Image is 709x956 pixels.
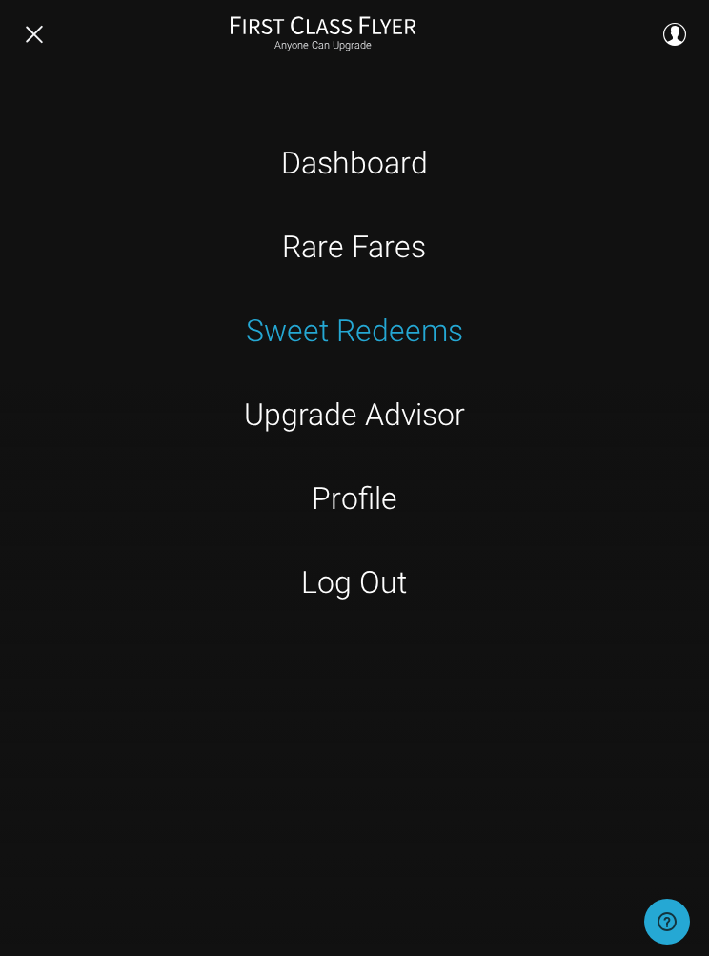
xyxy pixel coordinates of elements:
[133,312,577,350] a: Sweet Redeems
[133,144,577,182] a: Dashboard
[133,563,577,601] a: Log Out
[644,899,690,946] iframe: Opens a widget where you can find more information
[133,396,577,434] a: Upgrade Advisor
[133,228,577,266] a: Rare Fares
[133,479,577,518] a: Profile
[230,15,416,35] img: First Class Flyer
[230,15,416,53] a: First Class FlyerAnyone Can Upgrade
[230,39,416,52] small: Anyone Can Upgrade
